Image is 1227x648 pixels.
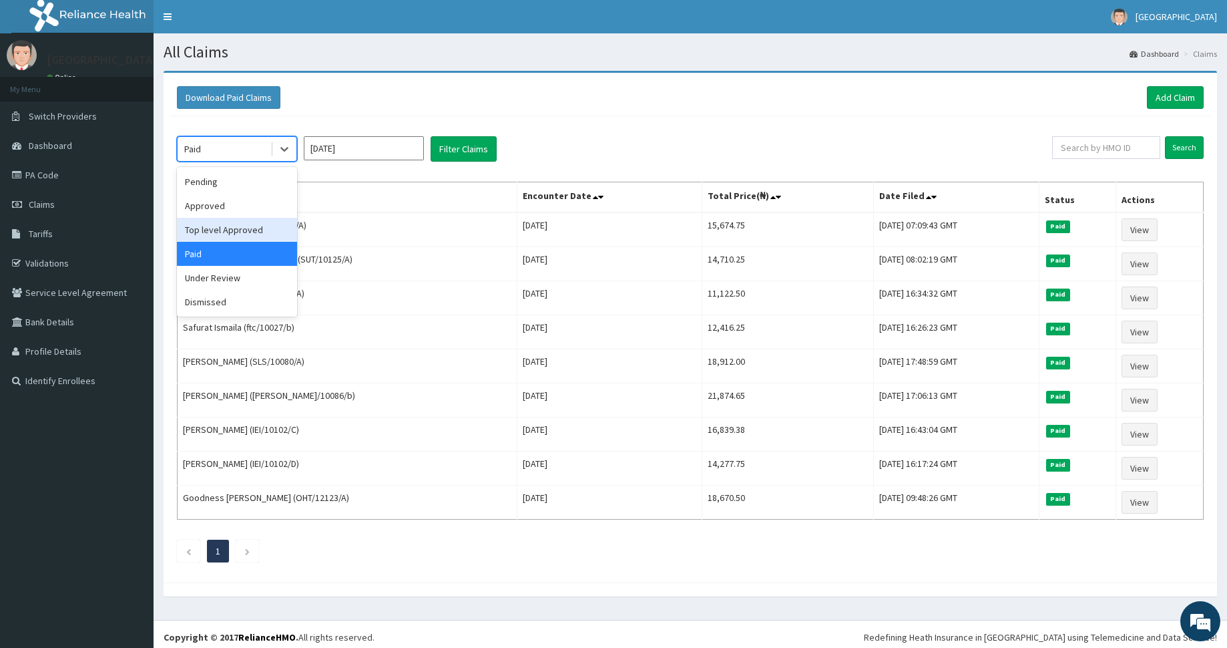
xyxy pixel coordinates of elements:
[517,182,702,213] th: Encounter Date
[1130,48,1179,59] a: Dashboard
[47,73,79,82] a: Online
[1122,287,1158,309] a: View
[517,212,702,247] td: [DATE]
[29,228,53,240] span: Tariffs
[178,349,517,383] td: [PERSON_NAME] (SLS/10080/A)
[874,212,1039,247] td: [DATE] 07:09:43 GMT
[1122,423,1158,446] a: View
[177,218,297,242] div: Top level Approved
[244,545,250,557] a: Next page
[1111,9,1128,25] img: User Image
[178,418,517,452] td: [PERSON_NAME] (IEI/10102/C)
[1136,11,1217,23] span: [GEOGRAPHIC_DATA]
[1147,86,1204,109] a: Add Claim
[177,266,297,290] div: Under Review
[702,452,874,486] td: 14,277.75
[702,383,874,418] td: 21,874.65
[1122,253,1158,275] a: View
[219,7,251,39] div: Minimize live chat window
[304,136,424,160] input: Select Month and Year
[1122,491,1158,514] a: View
[1165,136,1204,159] input: Search
[702,182,874,213] th: Total Price(₦)
[164,631,298,643] strong: Copyright © 2017 .
[178,212,517,247] td: [PERSON_NAME] (PPG/10267/A)
[186,545,192,557] a: Previous page
[1180,48,1217,59] li: Claims
[77,168,184,303] span: We're online!
[177,290,297,314] div: Dismissed
[177,170,297,194] div: Pending
[25,67,54,100] img: d_794563401_company_1708531726252_794563401
[517,315,702,349] td: [DATE]
[874,182,1039,213] th: Date Filed
[874,486,1039,520] td: [DATE] 09:48:26 GMT
[1046,220,1070,232] span: Paid
[517,418,702,452] td: [DATE]
[1046,391,1070,403] span: Paid
[874,247,1039,281] td: [DATE] 08:02:19 GMT
[7,40,37,70] img: User Image
[874,281,1039,315] td: [DATE] 16:34:32 GMT
[1122,457,1158,480] a: View
[1122,321,1158,343] a: View
[1052,136,1161,159] input: Search by HMO ID
[1116,182,1203,213] th: Actions
[517,383,702,418] td: [DATE]
[517,486,702,520] td: [DATE]
[178,452,517,486] td: [PERSON_NAME] (IEI/10102/D)
[178,315,517,349] td: Safurat Ismaila (ftc/10027/b)
[702,247,874,281] td: 14,710.25
[517,349,702,383] td: [DATE]
[1046,289,1070,301] span: Paid
[164,43,1217,61] h1: All Claims
[1046,493,1070,505] span: Paid
[29,110,97,122] span: Switch Providers
[1046,459,1070,471] span: Paid
[177,86,280,109] button: Download Paid Claims
[1046,255,1070,267] span: Paid
[874,315,1039,349] td: [DATE] 16:26:23 GMT
[1122,218,1158,241] a: View
[517,247,702,281] td: [DATE]
[1122,389,1158,412] a: View
[1122,355,1158,377] a: View
[431,136,497,162] button: Filter Claims
[178,182,517,213] th: Name
[47,54,157,66] p: [GEOGRAPHIC_DATA]
[178,247,517,281] td: FORTUNE CHINEDHIEWE AKIRI (SUT/10125/A)
[864,631,1217,644] div: Redefining Heath Insurance in [GEOGRAPHIC_DATA] using Telemedicine and Data Science!
[177,194,297,218] div: Approved
[178,486,517,520] td: Goodness [PERSON_NAME] (OHT/12123/A)
[1039,182,1116,213] th: Status
[517,281,702,315] td: [DATE]
[177,242,297,266] div: Paid
[29,140,72,152] span: Dashboard
[216,545,220,557] a: Page 1 is your current page
[874,349,1039,383] td: [DATE] 17:48:59 GMT
[874,383,1039,418] td: [DATE] 17:06:13 GMT
[517,452,702,486] td: [DATE]
[702,418,874,452] td: 16,839.38
[184,142,201,156] div: Paid
[702,212,874,247] td: 15,674.75
[874,418,1039,452] td: [DATE] 16:43:04 GMT
[178,281,517,315] td: [PERSON_NAME] (SLS/10080/A)
[238,631,296,643] a: RelianceHMO
[702,486,874,520] td: 18,670.50
[702,349,874,383] td: 18,912.00
[69,75,224,92] div: Chat with us now
[7,365,254,412] textarea: Type your message and hit 'Enter'
[29,198,55,210] span: Claims
[874,452,1039,486] td: [DATE] 16:17:24 GMT
[178,383,517,418] td: [PERSON_NAME] ([PERSON_NAME]/10086/b)
[1046,357,1070,369] span: Paid
[1046,323,1070,335] span: Paid
[702,281,874,315] td: 11,122.50
[1046,425,1070,437] span: Paid
[702,315,874,349] td: 12,416.25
